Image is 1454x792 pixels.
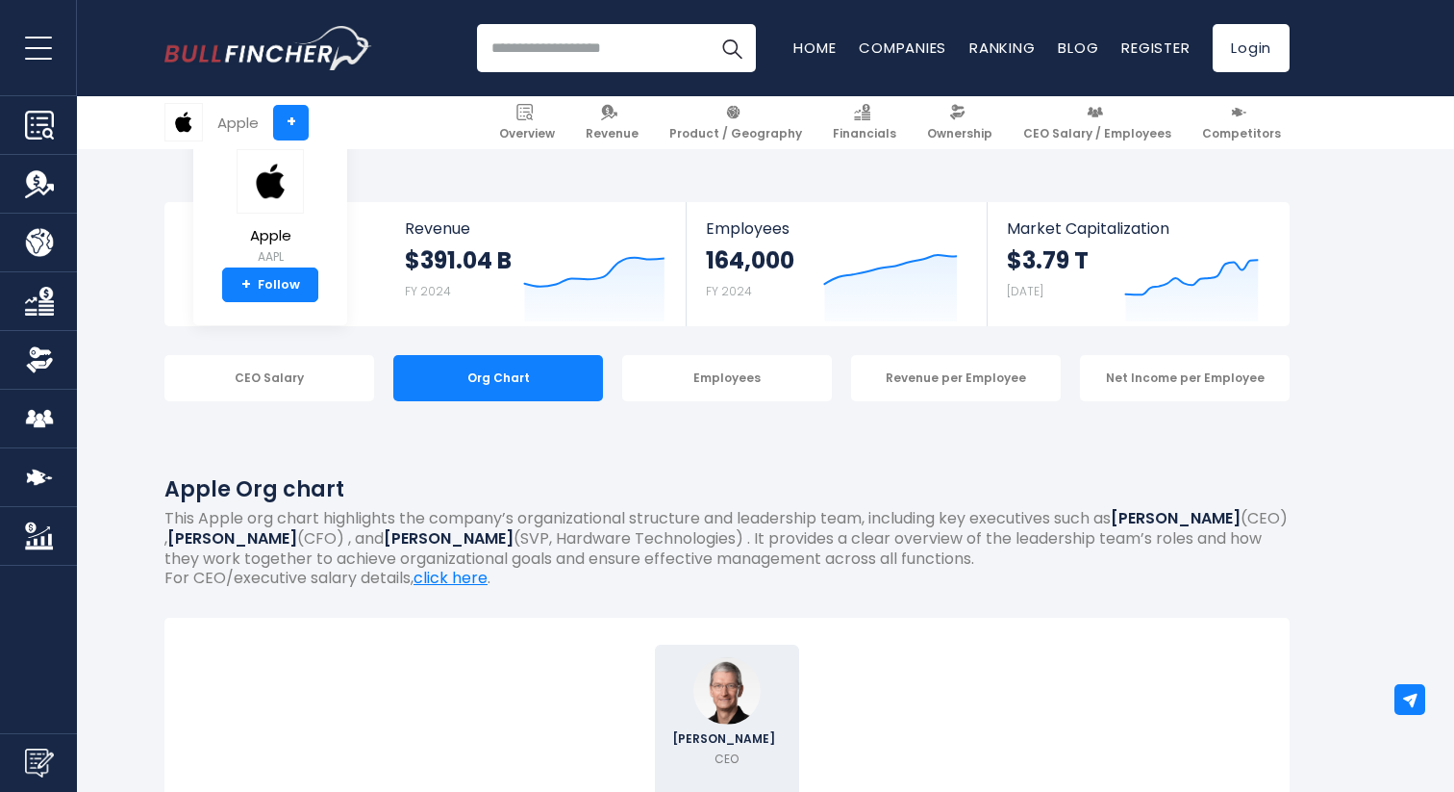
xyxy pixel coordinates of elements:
b: [PERSON_NAME] [1111,507,1241,529]
small: FY 2024 [405,283,451,299]
span: Employees [706,219,966,238]
p: For CEO/executive salary details, . [164,569,1290,589]
small: FY 2024 [706,283,752,299]
span: Product / Geography [669,126,802,141]
strong: $391.04 B [405,245,512,275]
span: [PERSON_NAME] [672,733,781,745]
span: CEO Salary / Employees [1023,126,1171,141]
strong: 164,000 [706,245,794,275]
a: Market Capitalization $3.79 T [DATE] [988,202,1288,326]
a: + [273,105,309,141]
a: CEO Salary / Employees [1015,96,1180,149]
a: Companies [859,38,946,58]
b: [PERSON_NAME] [167,527,297,549]
div: CEO Salary [164,355,374,401]
a: Revenue [577,96,647,149]
span: Apple [237,228,304,244]
a: Overview [490,96,564,149]
img: Ownership [25,345,54,374]
a: Blog [1058,38,1098,58]
a: Apple AAPL [236,148,305,268]
b: [PERSON_NAME] [384,527,514,549]
div: Employees [622,355,832,401]
a: Revenue $391.04 B FY 2024 [386,202,687,326]
small: [DATE] [1007,283,1043,299]
a: Competitors [1193,96,1290,149]
span: Revenue [405,219,667,238]
p: CEO [714,751,739,768]
a: Register [1121,38,1190,58]
p: This Apple org chart highlights the company’s organizational structure and leadership team, inclu... [164,509,1290,569]
a: Go to homepage [164,26,371,70]
a: +Follow [222,268,318,302]
div: Org Chart [393,355,603,401]
small: AAPL [237,248,304,266]
span: Overview [499,126,555,141]
a: Ranking [969,38,1035,58]
span: Competitors [1202,126,1281,141]
div: Apple [217,112,259,134]
img: Bullfincher logo [164,26,372,70]
button: Search [708,24,756,72]
span: Revenue [586,126,639,141]
span: Market Capitalization [1007,219,1268,238]
a: click here [414,567,488,589]
a: Ownership [918,96,1001,149]
a: Employees 164,000 FY 2024 [687,202,986,326]
span: Ownership [927,126,992,141]
a: Home [793,38,836,58]
img: AAPL logo [237,149,304,214]
span: Financials [833,126,896,141]
strong: + [241,276,251,294]
div: Revenue per Employee [851,355,1061,401]
img: AAPL logo [165,104,202,141]
a: Login [1213,24,1290,72]
a: Product / Geography [661,96,811,149]
div: Net Income per Employee [1080,355,1290,401]
a: Financials [824,96,905,149]
h1: Apple Org chart [164,473,1290,505]
strong: $3.79 T [1007,245,1089,275]
img: Tim Cook [693,657,761,725]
